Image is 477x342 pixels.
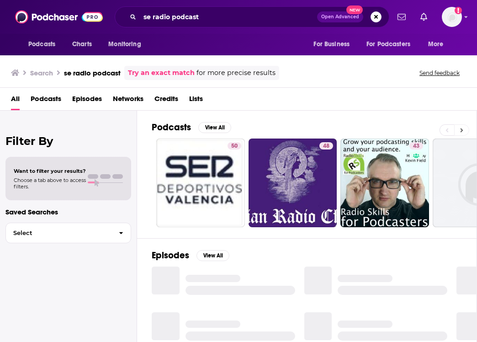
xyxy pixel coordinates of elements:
button: open menu [22,36,67,53]
span: For Podcasters [366,38,410,51]
button: View All [198,122,231,133]
a: All [11,91,20,110]
span: New [346,5,363,14]
button: Select [5,223,131,243]
a: Charts [66,36,97,53]
a: 48 [249,139,337,227]
div: Search podcasts, credits, & more... [115,6,389,27]
h2: Filter By [5,134,131,148]
p: Saved Searches [5,208,131,216]
h2: Podcasts [152,122,191,133]
span: More [428,38,444,51]
h2: Episodes [152,250,189,261]
a: Episodes [72,91,102,110]
a: 43 [409,142,423,150]
span: Want to filter your results? [14,168,86,174]
button: open menu [422,36,455,53]
input: Search podcasts, credits, & more... [140,10,317,24]
a: 50 [228,142,241,150]
span: 48 [323,142,329,151]
a: Networks [113,91,143,110]
span: Monitoring [108,38,141,51]
span: Charts [72,38,92,51]
a: PodcastsView All [152,122,231,133]
span: 43 [413,142,419,151]
a: Lists [189,91,203,110]
span: For Business [313,38,350,51]
a: 48 [319,142,333,150]
a: Show notifications dropdown [394,9,409,25]
span: 50 [231,142,238,151]
img: User Profile [442,7,462,27]
button: Open AdvancedNew [317,11,363,22]
h3: se radio podcast [64,69,121,77]
button: open menu [307,36,361,53]
button: View All [196,250,229,261]
a: EpisodesView All [152,250,229,261]
a: Try an exact match [128,68,195,78]
img: Podchaser - Follow, Share and Rate Podcasts [15,8,103,26]
a: 50 [156,139,245,227]
h3: Search [30,69,53,77]
a: Podcasts [31,91,61,110]
a: 43 [340,139,429,227]
a: Credits [154,91,178,110]
button: open menu [102,36,153,53]
button: Send feedback [417,69,462,77]
a: Show notifications dropdown [417,9,431,25]
button: Show profile menu [442,7,462,27]
span: Logged in as AnthonyLam [442,7,462,27]
span: Select [6,230,111,236]
span: Open Advanced [321,15,359,19]
span: Podcasts [28,38,55,51]
span: Choose a tab above to access filters. [14,177,86,190]
svg: Add a profile image [455,7,462,14]
span: for more precise results [196,68,276,78]
button: open menu [360,36,424,53]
